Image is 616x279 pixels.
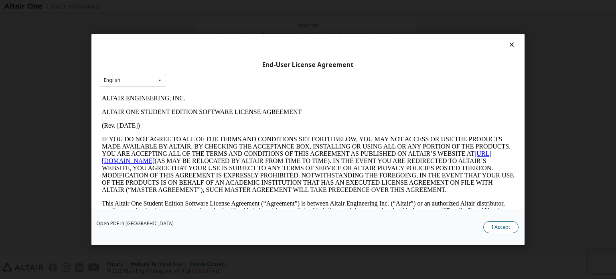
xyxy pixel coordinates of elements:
a: Open PDF in [GEOGRAPHIC_DATA] [96,221,174,226]
a: [URL][DOMAIN_NAME] [3,59,393,73]
div: End-User License Agreement [99,61,517,69]
div: English [104,78,120,83]
p: ALTAIR ONE STUDENT EDITION SOFTWARE LICENSE AGREEMENT [3,17,415,24]
button: I Accept [483,221,519,233]
p: (Rev. [DATE]) [3,31,415,38]
p: This Altair One Student Edition Software License Agreement (“Agreement”) is between Altair Engine... [3,108,415,137]
p: ALTAIR ENGINEERING, INC. [3,3,415,10]
p: IF YOU DO NOT AGREE TO ALL OF THE TERMS AND CONDITIONS SET FORTH BELOW, YOU MAY NOT ACCESS OR USE... [3,44,415,102]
